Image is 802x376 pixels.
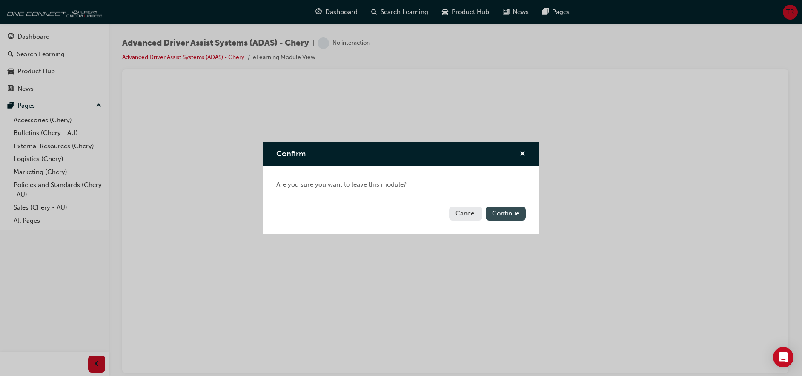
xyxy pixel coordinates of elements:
[519,151,526,158] span: cross-icon
[519,149,526,160] button: cross-icon
[449,207,482,221] button: Cancel
[276,149,306,158] span: Confirm
[486,207,526,221] button: Continue
[773,347,793,367] div: Open Intercom Messenger
[263,166,539,203] div: Are you sure you want to leave this module?
[263,142,539,234] div: Confirm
